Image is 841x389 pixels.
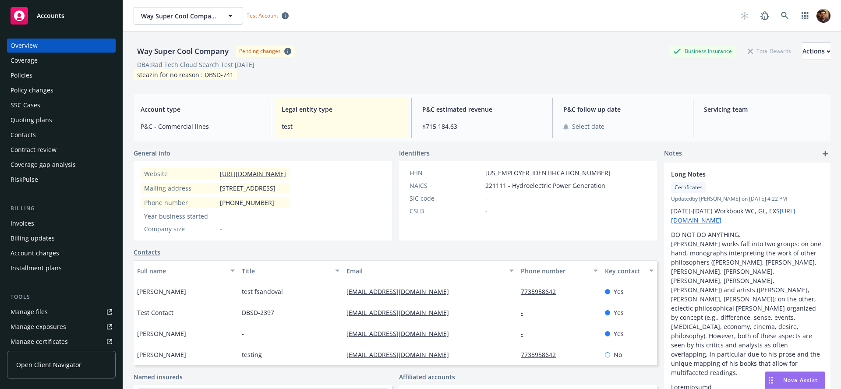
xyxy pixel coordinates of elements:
[238,260,343,281] button: Title
[11,158,76,172] div: Coverage gap analysis
[485,206,488,216] span: -
[765,371,825,389] button: Nova Assist
[11,335,68,349] div: Manage certificates
[743,46,795,57] div: Total Rewards
[137,287,186,296] span: [PERSON_NAME]
[11,320,66,334] div: Manage exposures
[134,248,160,257] a: Contacts
[11,83,53,97] div: Policy changes
[7,293,116,301] div: Tools
[601,260,657,281] button: Key contact
[16,360,81,369] span: Open Client Navigator
[675,184,703,191] span: Certificates
[134,149,170,158] span: General info
[137,266,225,276] div: Full name
[11,128,36,142] div: Contacts
[134,69,237,80] div: steazin for no reason : DBSD-741
[7,335,116,349] a: Manage certificates
[399,372,455,382] a: Affiliated accounts
[242,266,330,276] div: Title
[7,305,116,319] a: Manage files
[11,39,38,53] div: Overview
[137,308,173,317] span: Test Contact
[346,329,456,338] a: [EMAIL_ADDRESS][DOMAIN_NAME]
[664,149,682,159] span: Notes
[144,198,216,207] div: Phone number
[11,305,48,319] div: Manage files
[7,320,116,334] a: Manage exposures
[11,173,38,187] div: RiskPulse
[7,83,116,97] a: Policy changes
[765,372,776,389] div: Drag to move
[7,4,116,28] a: Accounts
[346,308,456,317] a: [EMAIL_ADDRESS][DOMAIN_NAME]
[521,350,563,359] a: 7735958642
[343,260,517,281] button: Email
[242,287,283,296] span: test fsandoval
[671,230,823,377] p: DO NOT DO ANYTHING. [PERSON_NAME] works fall into two groups: on one hand, monographs interpretin...
[7,68,116,82] a: Policies
[11,246,59,260] div: Account charges
[521,308,530,317] a: -
[242,308,274,317] span: DBSD-2397
[242,329,244,338] span: -
[7,128,116,142] a: Contacts
[7,98,116,112] a: SSC Cases
[410,168,482,177] div: FEIN
[399,149,430,158] span: Identifiers
[7,204,116,213] div: Billing
[7,158,116,172] a: Coverage gap analysis
[422,122,542,131] span: $715,184.63
[820,149,830,159] a: add
[236,46,295,57] span: Pending changes
[521,287,563,296] a: 7735958642
[141,11,217,21] span: Way Super Cool Company
[669,46,736,57] div: Business Insurance
[756,7,774,25] a: Report a Bug
[11,68,32,82] div: Policies
[521,266,588,276] div: Phone number
[11,98,40,112] div: SSC Cases
[11,231,55,245] div: Billing updates
[239,47,281,55] div: Pending changes
[816,9,830,23] img: photo
[521,329,530,338] a: -
[783,376,818,384] span: Nova Assist
[37,12,64,19] span: Accounts
[282,122,401,131] span: test
[7,113,116,127] a: Quoting plans
[11,216,34,230] div: Invoices
[220,212,222,221] span: -
[141,122,260,131] span: P&C - Commercial lines
[605,266,644,276] div: Key contact
[7,231,116,245] a: Billing updates
[242,350,262,359] span: testing
[614,287,624,296] span: Yes
[7,53,116,67] a: Coverage
[7,143,116,157] a: Contract review
[776,7,794,25] a: Search
[517,260,601,281] button: Phone number
[736,7,753,25] a: Start snowing
[137,329,186,338] span: [PERSON_NAME]
[144,224,216,233] div: Company size
[144,212,216,221] div: Year business started
[410,206,482,216] div: CSLB
[671,206,823,225] p: [DATE]-[DATE] Workbook WC, GL, EXS
[247,12,278,19] span: Test Account
[282,105,401,114] span: Legal entity type
[11,143,57,157] div: Contract review
[410,194,482,203] div: SIC code
[346,287,456,296] a: [EMAIL_ADDRESS][DOMAIN_NAME]
[796,7,814,25] a: Switch app
[346,350,456,359] a: [EMAIL_ADDRESS][DOMAIN_NAME]
[7,173,116,187] a: RiskPulse
[220,184,276,193] span: [STREET_ADDRESS]
[137,60,254,69] div: DBA: Rad Tech Cloud Search Test [DATE]
[704,105,823,114] span: Servicing team
[11,53,38,67] div: Coverage
[7,39,116,53] a: Overview
[141,105,260,114] span: Account type
[802,43,830,60] div: Actions
[422,105,542,114] span: P&C estimated revenue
